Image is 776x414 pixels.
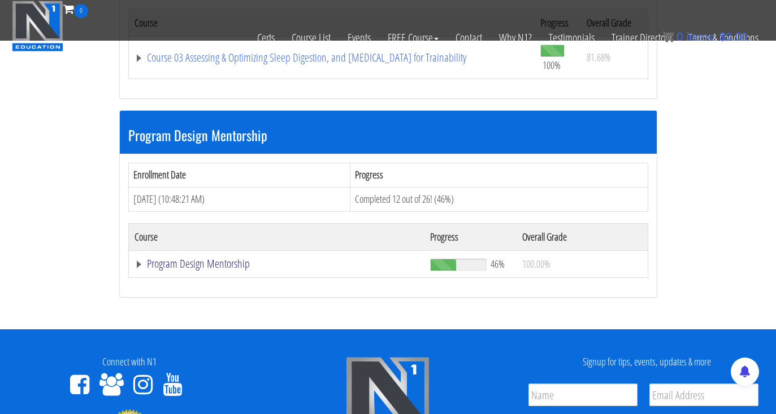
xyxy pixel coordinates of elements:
span: 0 [74,4,88,18]
a: Trainer Directory [603,18,680,58]
a: Program Design Mentorship [135,258,419,269]
input: Name [528,384,638,406]
td: Completed 12 out of 26! (46%) [350,188,648,212]
a: Course 03 Assessing & Optimizing Sleep Digestion, and [MEDICAL_DATA] for Trainability [135,52,529,63]
h4: Signup for tips, events, updates & more [526,356,768,368]
span: $ [719,30,726,43]
td: 100.00% [517,250,648,277]
th: Overall Grade [517,223,648,250]
span: 46% [491,258,505,270]
a: 0 [63,1,88,16]
span: items: [686,30,716,43]
h3: Program Design Mentorship [128,128,648,142]
input: Email Address [649,384,758,406]
bdi: 0.00 [719,30,748,43]
a: Course List [283,18,339,58]
a: Certs [249,18,283,58]
a: Why N1? [491,18,540,58]
th: Progress [424,223,517,250]
th: Progress [350,163,648,188]
td: [DATE] (10:48:21 AM) [128,188,350,212]
a: Terms & Conditions [680,18,767,58]
img: icon11.png [662,31,674,42]
span: 100% [543,59,561,71]
h4: Connect with N1 [8,356,250,368]
th: Enrollment Date [128,163,350,188]
a: 0 items: $0.00 [662,30,748,43]
img: n1-education [12,1,63,51]
a: Events [339,18,379,58]
span: 0 [677,30,683,43]
a: Testimonials [540,18,603,58]
a: Contact [447,18,491,58]
th: Course [128,223,424,250]
a: FREE Course [379,18,447,58]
